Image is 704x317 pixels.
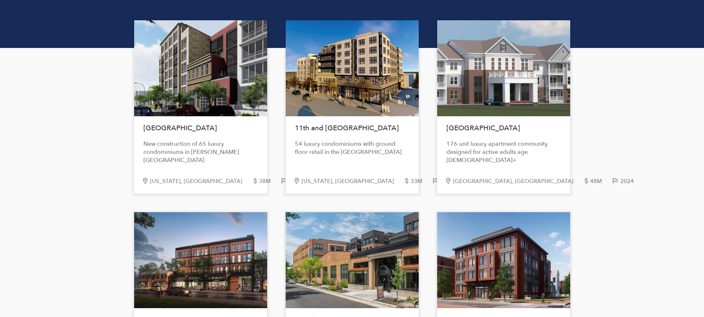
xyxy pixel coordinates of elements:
[590,178,611,185] div: 48M
[150,178,252,185] div: [US_STATE], [GEOGRAPHIC_DATA]
[143,120,258,136] h1: [GEOGRAPHIC_DATA]
[295,120,409,136] h1: 11th and [GEOGRAPHIC_DATA]
[143,140,258,164] div: New construction of 65 luxury condominiums in [PERSON_NAME][GEOGRAPHIC_DATA]
[295,140,409,156] div: 54 luxury condominiums with ground floor retail in the [GEOGRAPHIC_DATA]
[259,178,280,185] div: 38M
[302,178,403,185] div: [US_STATE], [GEOGRAPHIC_DATA]
[446,140,561,164] div: 176 unit luxury apartment community designed for active adults age [DEMOGRAPHIC_DATA]+
[446,120,561,136] h1: [GEOGRAPHIC_DATA]
[453,178,583,185] div: [GEOGRAPHIC_DATA], [GEOGRAPHIC_DATA]
[620,178,643,185] div: 2024
[411,178,432,185] div: 33M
